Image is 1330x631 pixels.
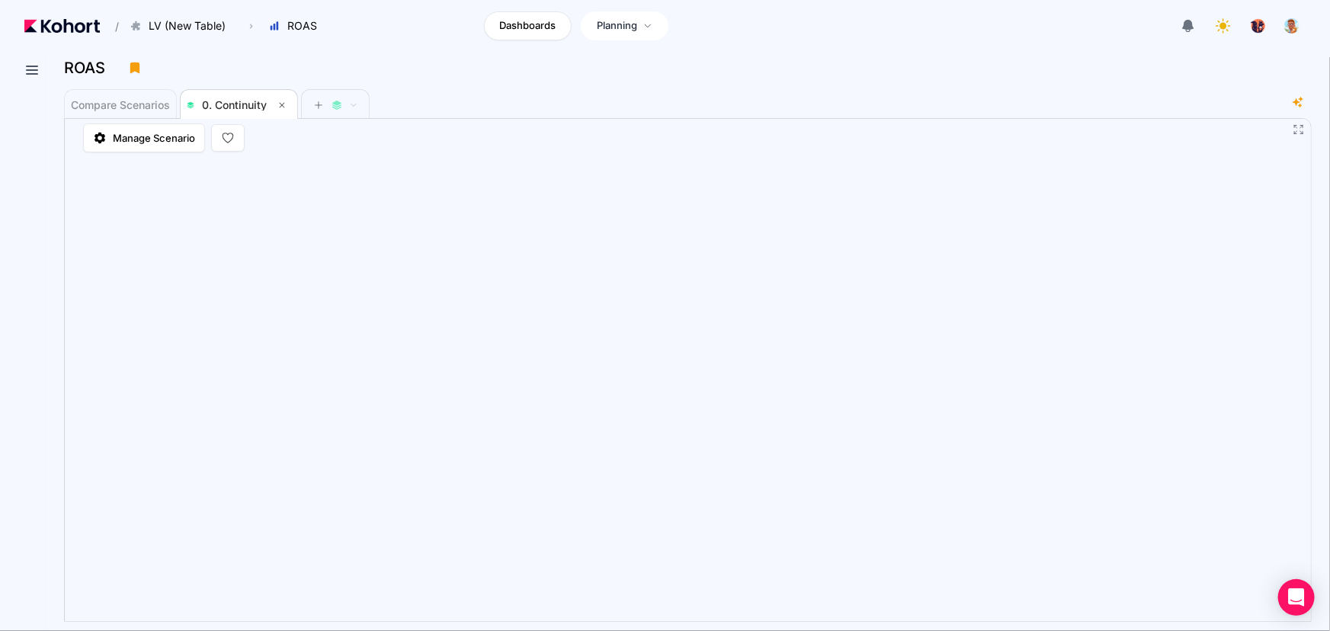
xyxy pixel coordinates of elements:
span: Dashboards [499,18,556,34]
span: LV (New Table) [149,18,226,34]
button: LV (New Table) [122,13,242,39]
span: 0. Continuity [202,98,267,111]
span: Planning [597,18,637,34]
a: Manage Scenario [83,123,205,152]
button: ROAS [261,13,333,39]
span: / [103,18,119,34]
img: logo_TreesPlease_20230726120307121221.png [1251,18,1266,34]
span: › [246,20,256,32]
button: Fullscreen [1293,123,1305,136]
div: Open Intercom Messenger [1278,579,1315,616]
a: Planning [581,11,668,40]
h3: ROAS [64,60,114,75]
span: Compare Scenarios [71,100,170,111]
a: Dashboards [484,11,572,40]
img: Kohort logo [24,19,100,33]
span: ROAS [287,18,317,34]
span: Manage Scenario [113,130,195,146]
